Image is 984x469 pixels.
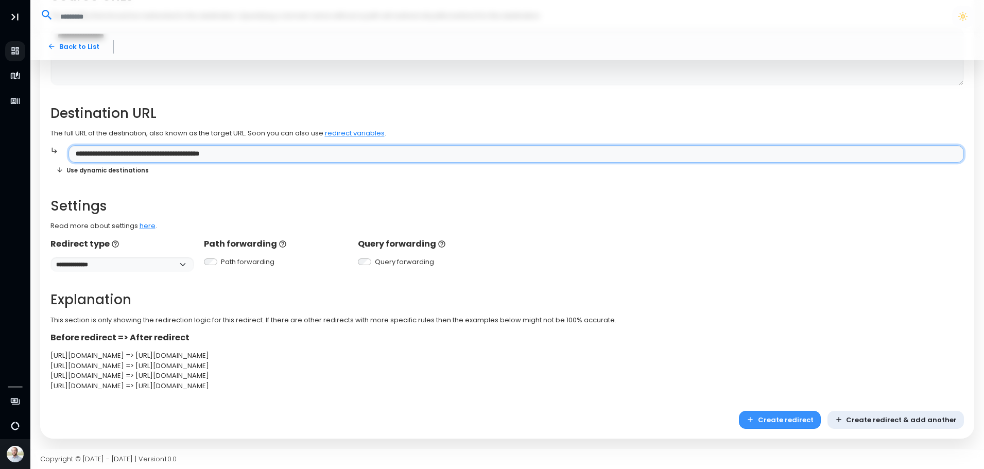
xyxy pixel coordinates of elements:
p: Before redirect => After redirect [50,332,964,344]
span: Copyright © [DATE] - [DATE] | Version 1.0.0 [40,454,177,464]
a: redirect variables [325,128,385,138]
p: This section is only showing the redirection logic for this redirect. If there are other redirect... [50,315,964,325]
button: Toggle Aside [5,7,25,27]
p: Read more about settings . [50,221,964,231]
p: Path forwarding [204,238,348,250]
img: Avatar [7,446,24,463]
h2: Settings [50,198,964,214]
div: [URL][DOMAIN_NAME] => [URL][DOMAIN_NAME] [50,351,964,361]
button: Create redirect [739,411,821,429]
div: [URL][DOMAIN_NAME] => [URL][DOMAIN_NAME] [50,361,964,371]
label: Query forwarding [375,257,434,267]
div: [URL][DOMAIN_NAME] => [URL][DOMAIN_NAME] [50,371,964,381]
p: Query forwarding [358,238,502,250]
h2: Destination URL [50,106,964,121]
button: Create redirect & add another [827,411,964,429]
label: Path forwarding [221,257,274,267]
p: The full URL of the destination, also known as the target URL. Soon you can also use . [50,128,964,138]
h2: Explanation [50,292,964,308]
p: Redirect type [50,238,194,250]
a: here [140,221,156,231]
button: Use dynamic destinations [50,163,155,178]
div: [URL][DOMAIN_NAME] => [URL][DOMAIN_NAME] [50,381,964,391]
a: Back to List [40,38,107,56]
